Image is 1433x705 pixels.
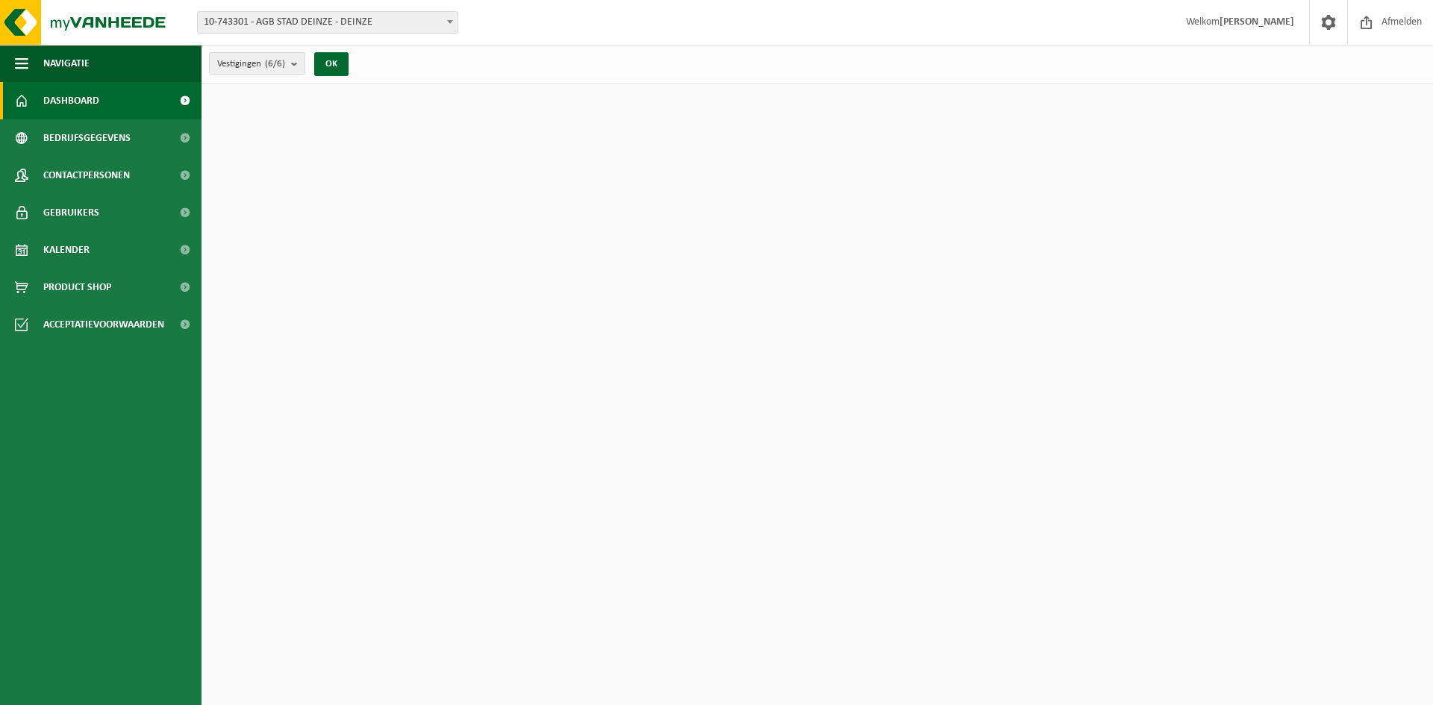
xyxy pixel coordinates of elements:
[43,157,130,194] span: Contactpersonen
[198,12,458,33] span: 10-743301 - AGB STAD DEINZE - DEINZE
[43,194,99,231] span: Gebruikers
[1220,16,1294,28] strong: [PERSON_NAME]
[43,82,99,119] span: Dashboard
[43,119,131,157] span: Bedrijfsgegevens
[265,59,285,69] count: (6/6)
[43,45,90,82] span: Navigatie
[197,11,458,34] span: 10-743301 - AGB STAD DEINZE - DEINZE
[217,53,285,75] span: Vestigingen
[43,231,90,269] span: Kalender
[209,52,305,75] button: Vestigingen(6/6)
[314,52,349,76] button: OK
[43,269,111,306] span: Product Shop
[43,306,164,343] span: Acceptatievoorwaarden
